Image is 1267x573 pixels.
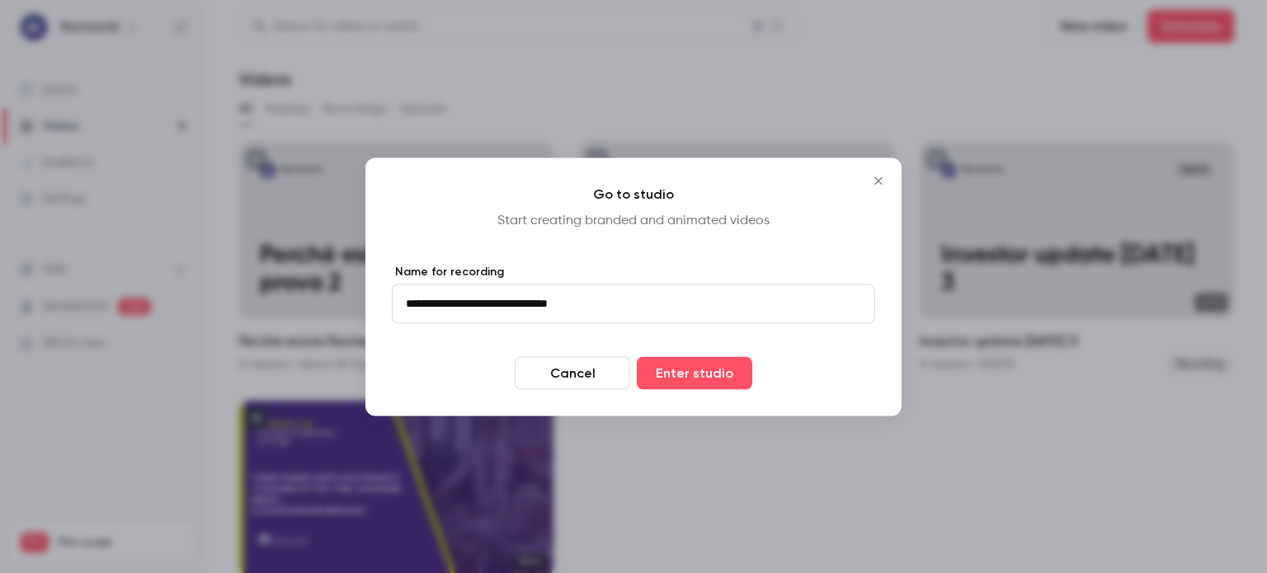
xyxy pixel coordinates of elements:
[392,184,875,204] h4: Go to studio
[862,164,895,197] button: Close
[392,210,875,230] p: Start creating branded and animated videos
[637,356,752,389] button: Enter studio
[392,263,875,279] label: Name for recording
[515,356,630,389] button: Cancel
